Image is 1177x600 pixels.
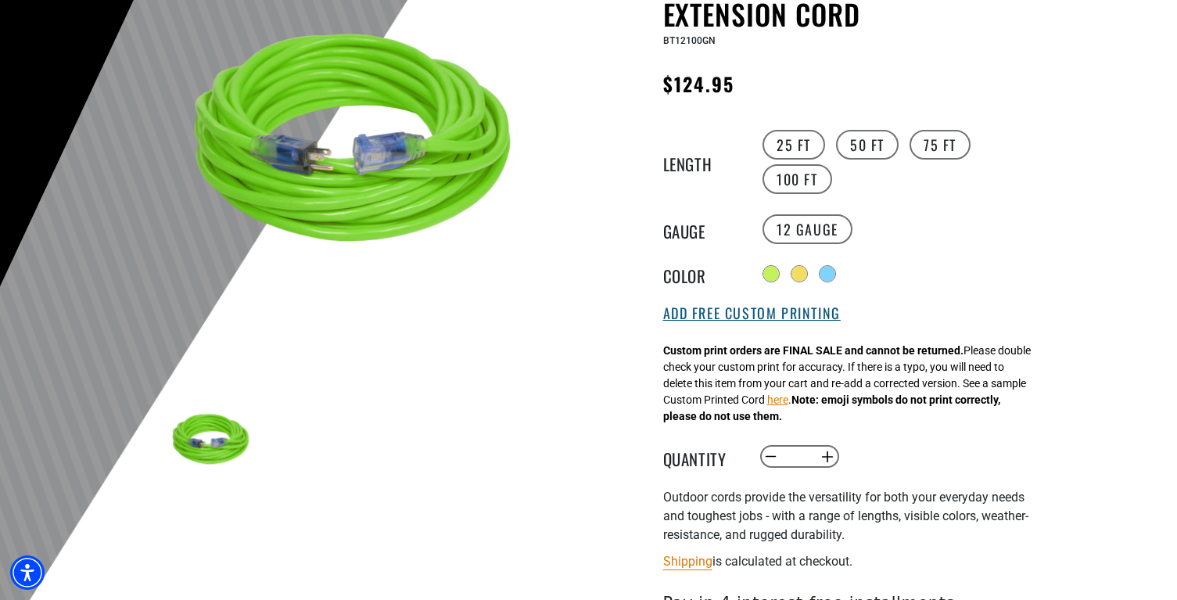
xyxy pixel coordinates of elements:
span: BT12100GN [663,35,716,46]
label: Quantity [663,447,741,467]
button: here [767,392,788,408]
strong: Custom print orders are FINAL SALE and cannot be returned. [663,344,963,357]
legend: Color [663,264,741,284]
div: is calculated at checkout. [663,551,1046,572]
img: neon green [166,398,257,489]
label: 50 FT [836,130,899,160]
label: 25 FT [763,130,825,160]
strong: Note: emoji symbols do not print correctly, please do not use them. [663,393,1000,422]
div: Please double check your custom print for accuracy. If there is a typo, you will need to delete t... [663,343,1031,425]
legend: Gauge [663,219,741,239]
legend: Length [663,152,741,172]
span: $124.95 [663,70,735,98]
div: Accessibility Menu [10,555,45,590]
span: Outdoor cords provide the versatility for both your everyday needs and toughest jobs - with a ran... [663,490,1028,542]
label: 100 FT [763,164,832,194]
label: 75 FT [910,130,971,160]
a: Shipping [663,554,712,569]
button: Add Free Custom Printing [663,305,841,322]
label: 12 Gauge [763,214,852,244]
